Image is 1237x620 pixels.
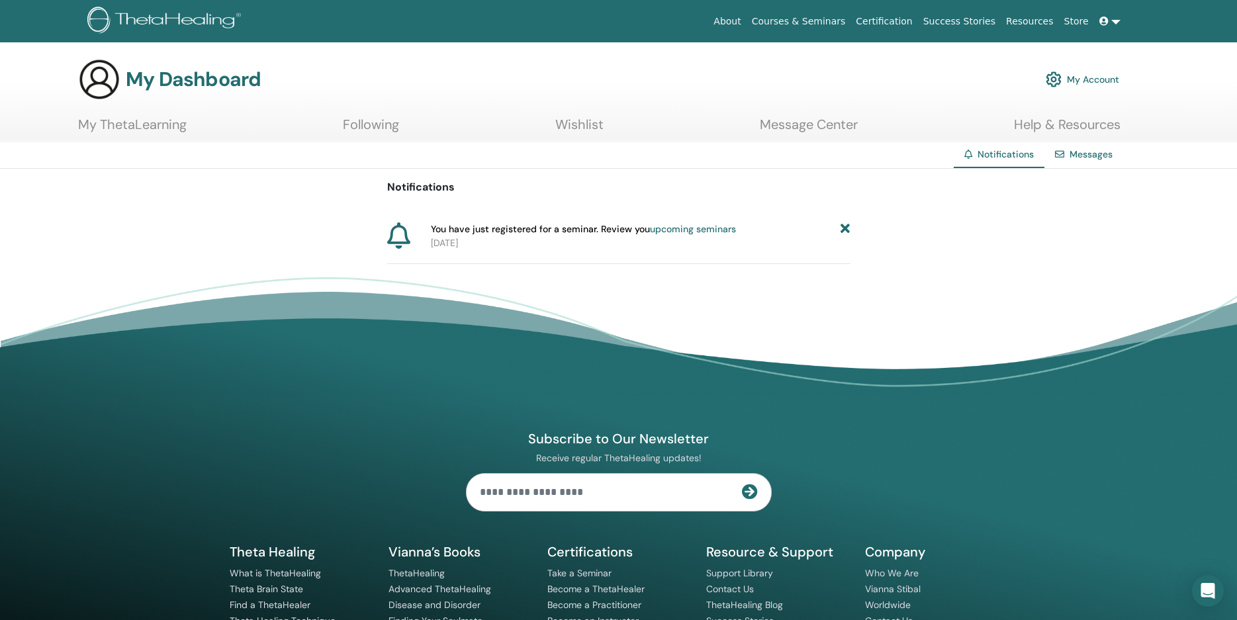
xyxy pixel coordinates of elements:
[865,583,921,595] a: Vianna Stibal
[431,222,736,236] span: You have just registered for a seminar. Review you
[865,543,1008,560] h5: Company
[547,583,645,595] a: Become a ThetaHealer
[978,148,1034,160] span: Notifications
[555,116,604,142] a: Wishlist
[230,583,303,595] a: Theta Brain State
[918,9,1001,34] a: Success Stories
[230,599,310,611] a: Find a ThetaHealer
[126,67,261,91] h3: My Dashboard
[87,7,246,36] img: logo.png
[230,543,373,560] h5: Theta Healing
[1001,9,1059,34] a: Resources
[1192,575,1224,607] div: Open Intercom Messenger
[706,599,783,611] a: ThetaHealing Blog
[431,236,850,250] p: [DATE]
[1070,148,1113,160] a: Messages
[747,9,851,34] a: Courses & Seminars
[547,567,612,579] a: Take a Seminar
[865,567,919,579] a: Who We Are
[760,116,858,142] a: Message Center
[78,58,120,101] img: generic-user-icon.jpg
[387,179,850,195] p: Notifications
[865,599,911,611] a: Worldwide
[389,543,531,560] h5: Vianna’s Books
[389,567,445,579] a: ThetaHealing
[547,543,690,560] h5: Certifications
[389,583,491,595] a: Advanced ThetaHealing
[389,599,481,611] a: Disease and Disorder
[547,599,641,611] a: Become a Practitioner
[1014,116,1121,142] a: Help & Resources
[466,452,772,464] p: Receive regular ThetaHealing updates!
[466,430,772,447] h4: Subscribe to Our Newsletter
[650,223,736,235] a: upcoming seminars
[706,543,849,560] h5: Resource & Support
[706,567,773,579] a: Support Library
[1046,68,1062,91] img: cog.svg
[708,9,746,34] a: About
[706,583,754,595] a: Contact Us
[343,116,399,142] a: Following
[78,116,187,142] a: My ThetaLearning
[850,9,917,34] a: Certification
[1046,65,1119,94] a: My Account
[1059,9,1094,34] a: Store
[230,567,321,579] a: What is ThetaHealing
